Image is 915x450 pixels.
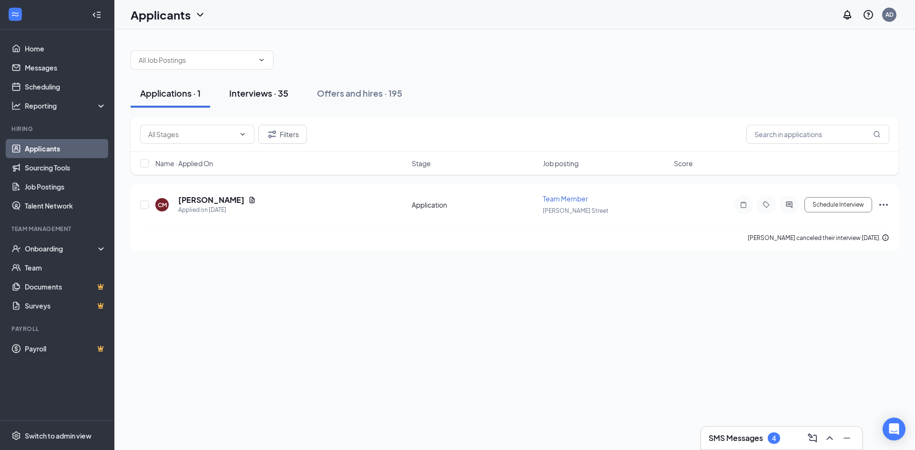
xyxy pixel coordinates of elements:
[229,87,288,99] div: Interviews · 35
[194,9,206,20] svg: ChevronDown
[841,432,853,444] svg: Minimize
[25,431,91,440] div: Switch to admin view
[11,244,21,253] svg: UserCheck
[266,129,278,140] svg: Filter
[131,7,191,23] h1: Applicants
[543,207,609,214] span: [PERSON_NAME] Street
[25,77,106,96] a: Scheduling
[885,10,894,19] div: AD
[878,199,889,210] svg: Ellipses
[239,130,246,138] svg: ChevronDown
[139,55,254,65] input: All Job Postings
[807,432,818,444] svg: ComposeMessage
[140,87,201,99] div: Applications · 1
[822,430,837,446] button: ChevronUp
[674,159,693,168] span: Score
[839,430,854,446] button: Minimize
[155,159,213,168] span: Name · Applied On
[738,201,749,209] svg: Note
[148,129,235,140] input: All Stages
[709,433,763,443] h3: SMS Messages
[805,430,820,446] button: ComposeMessage
[824,432,835,444] svg: ChevronUp
[804,197,872,212] button: Schedule Interview
[543,159,579,168] span: Job posting
[772,434,776,442] div: 4
[25,244,98,253] div: Onboarding
[92,10,102,20] svg: Collapse
[746,125,889,144] input: Search in applications
[883,418,905,440] div: Open Intercom Messenger
[25,39,106,58] a: Home
[761,201,772,209] svg: Tag
[317,87,402,99] div: Offers and hires · 195
[258,125,307,144] button: Filter Filters
[258,56,265,64] svg: ChevronDown
[873,130,881,138] svg: MagnifyingGlass
[25,296,106,315] a: SurveysCrown
[25,196,106,215] a: Talent Network
[25,277,106,296] a: DocumentsCrown
[25,139,106,158] a: Applicants
[25,177,106,196] a: Job Postings
[842,9,853,20] svg: Notifications
[11,325,104,333] div: Payroll
[11,225,104,233] div: Team Management
[10,10,20,19] svg: WorkstreamLogo
[543,194,588,203] span: Team Member
[178,205,256,215] div: Applied on [DATE]
[25,158,106,177] a: Sourcing Tools
[25,258,106,277] a: Team
[158,201,167,209] div: CM
[748,233,889,243] div: [PERSON_NAME] canceled their interview [DATE].
[178,195,244,205] h5: [PERSON_NAME]
[882,234,889,241] svg: Info
[783,201,795,209] svg: ActiveChat
[11,431,21,440] svg: Settings
[412,159,431,168] span: Stage
[25,101,107,110] div: Reporting
[25,339,106,358] a: PayrollCrown
[25,58,106,77] a: Messages
[11,125,104,133] div: Hiring
[412,200,537,210] div: Application
[248,196,256,204] svg: Document
[11,101,21,110] svg: Analysis
[863,9,874,20] svg: QuestionInfo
